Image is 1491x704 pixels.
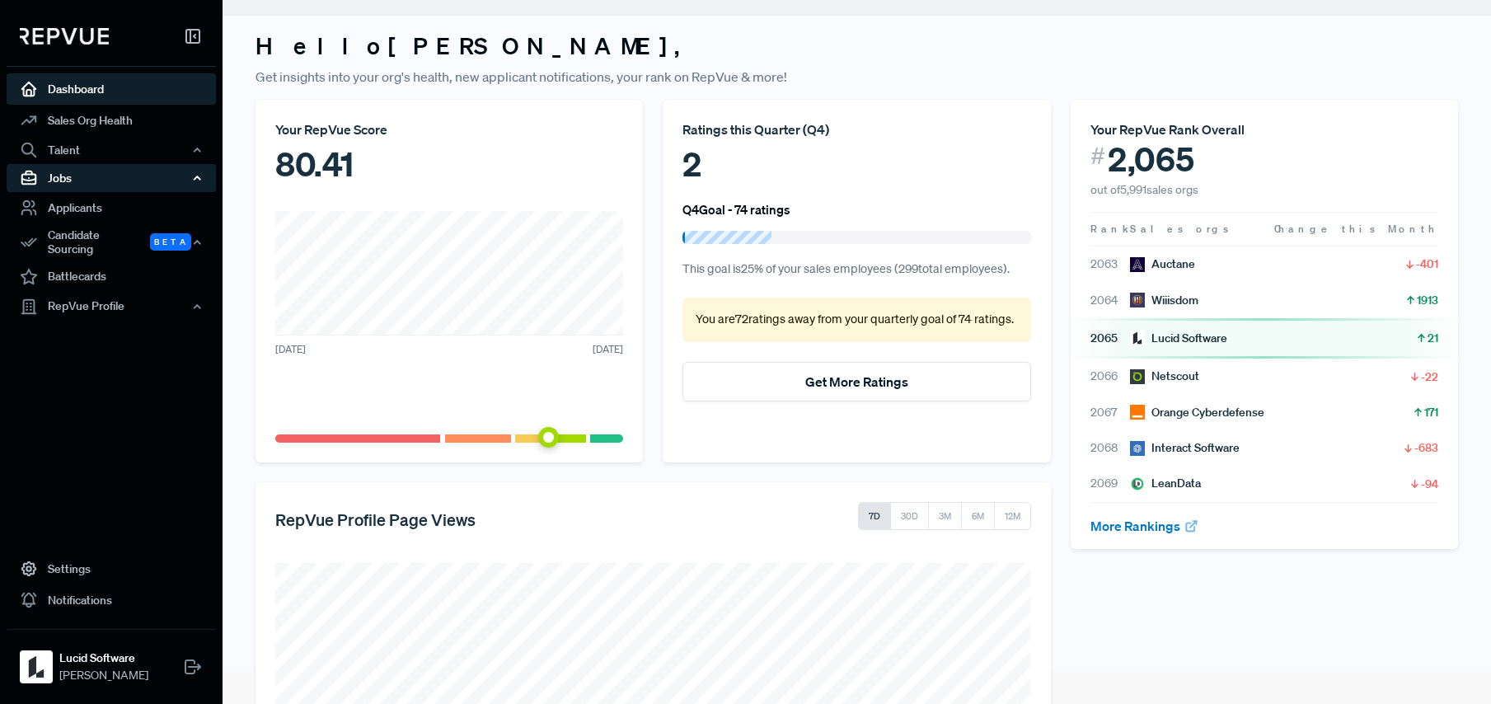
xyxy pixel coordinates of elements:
button: 30D [890,502,929,530]
a: Sales Org Health [7,105,216,136]
span: 1913 [1417,292,1438,308]
h6: Q4 Goal - 74 ratings [682,202,790,217]
strong: Lucid Software [59,650,148,667]
span: [PERSON_NAME] [59,667,148,684]
span: [DATE] [275,342,306,357]
div: LeanData [1130,475,1201,492]
span: 2069 [1090,475,1130,492]
h5: RepVue Profile Page Views [275,509,476,529]
span: Sales orgs [1130,222,1231,236]
span: Your RepVue Rank Overall [1090,121,1245,138]
div: Orange Cyberdefense [1130,404,1264,421]
img: Auctane [1130,257,1145,272]
img: RepVue [20,28,109,45]
button: Candidate Sourcing Beta [7,223,216,261]
span: Change this Month [1274,222,1438,236]
span: Beta [150,233,191,251]
span: 21 [1428,330,1438,346]
span: -401 [1416,256,1438,272]
span: -22 [1421,368,1438,385]
div: Interact Software [1130,439,1240,457]
button: 12M [994,502,1031,530]
span: 2,065 [1108,139,1194,179]
span: Rank [1090,222,1130,237]
span: -683 [1414,439,1438,456]
button: 3M [928,502,962,530]
img: Orange Cyberdefense [1130,405,1145,420]
span: 2065 [1090,330,1130,347]
img: Lucid Software [1130,331,1145,345]
span: -94 [1421,476,1438,492]
span: 2067 [1090,404,1130,421]
span: 2068 [1090,439,1130,457]
a: Dashboard [7,73,216,105]
span: 2064 [1090,292,1130,309]
div: Wiiisdom [1130,292,1198,309]
p: This goal is 25 % of your sales employees ( 299 total employees). [682,260,1030,279]
span: out of 5,991 sales orgs [1090,182,1198,197]
a: Settings [7,553,216,584]
img: Interact Software [1130,441,1145,456]
a: Notifications [7,584,216,616]
div: Ratings this Quarter ( Q4 ) [682,120,1030,139]
div: Lucid Software [1130,330,1227,347]
img: Lucid Software [23,654,49,680]
button: Talent [7,136,216,164]
div: Your RepVue Score [275,120,623,139]
img: Netscout [1130,369,1145,384]
img: LeanData [1130,476,1145,491]
span: 171 [1424,404,1438,420]
button: 6M [961,502,995,530]
div: Auctane [1130,256,1195,273]
img: Wiiisdom [1130,293,1145,307]
button: RepVue Profile [7,293,216,321]
span: 2063 [1090,256,1130,273]
a: More Rankings [1090,518,1199,534]
button: Get More Ratings [682,362,1030,401]
a: Applicants [7,192,216,223]
span: # [1090,139,1105,173]
p: Get insights into your org's health, new applicant notifications, your rank on RepVue & more! [256,67,1458,87]
div: Netscout [1130,368,1199,385]
a: Battlecards [7,261,216,293]
button: Jobs [7,164,216,192]
div: 80.41 [275,139,623,189]
button: 7D [858,502,891,530]
h3: Hello [PERSON_NAME] , [256,32,1458,60]
span: [DATE] [593,342,623,357]
span: 2066 [1090,368,1130,385]
p: You are 72 ratings away from your quarterly goal of 74 ratings . [696,311,1017,329]
a: Lucid SoftwareLucid Software[PERSON_NAME] [7,629,216,691]
div: 2 [682,139,1030,189]
div: Candidate Sourcing [7,223,216,261]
